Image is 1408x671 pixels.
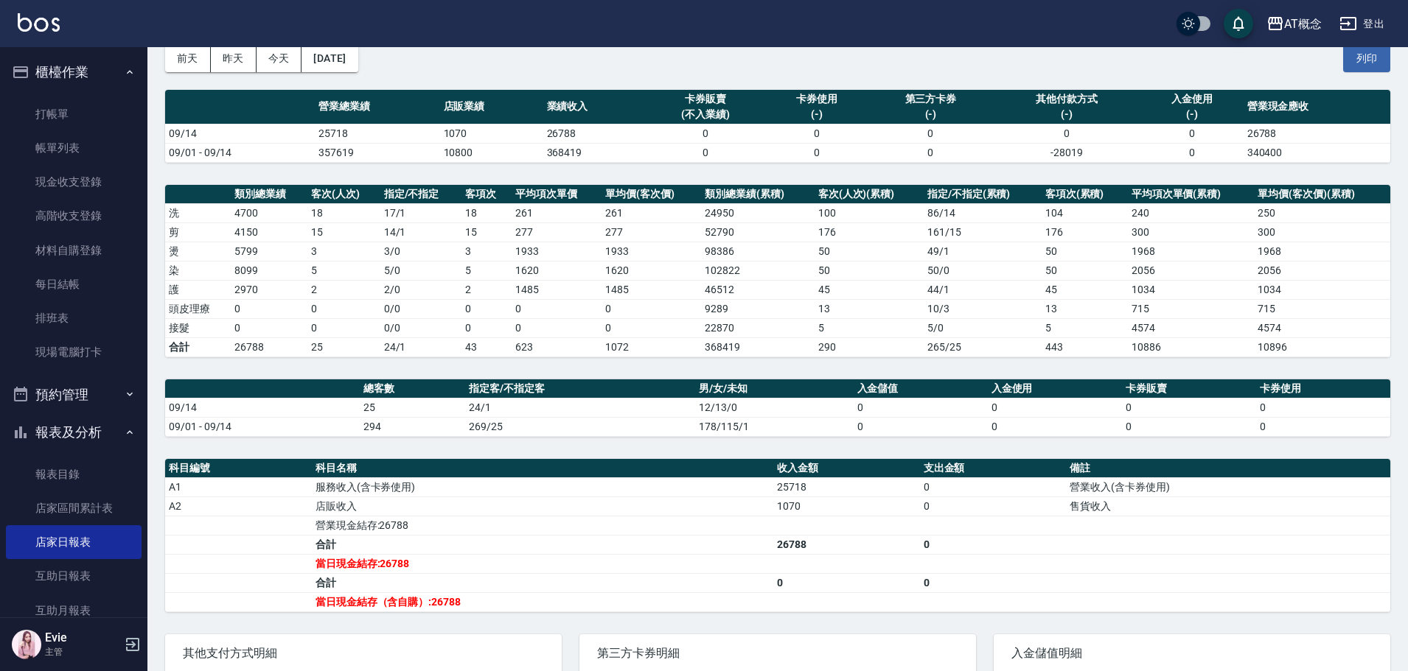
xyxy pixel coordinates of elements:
button: 前天 [165,45,211,72]
a: 現場電腦打卡 [6,335,142,369]
th: 客次(人次) [307,185,380,204]
td: 294 [360,417,465,436]
td: 0 [920,496,1067,516]
td: 燙 [165,242,231,261]
th: 收入金額 [773,459,920,478]
th: 客項次(累積) [1042,185,1128,204]
td: 4574 [1254,318,1390,337]
td: 0 [1122,417,1256,436]
td: 1072 [602,337,701,356]
button: AT概念 [1261,9,1328,39]
td: A2 [165,496,312,516]
a: 店家區間累計表 [6,491,142,525]
td: 2056 [1254,261,1390,280]
td: 剪 [165,222,231,242]
a: 互助日報表 [6,559,142,593]
td: 261 [512,203,602,222]
td: 營業收入(含卡券使用) [1066,477,1390,496]
td: 5 [1042,318,1128,337]
td: 0 [988,398,1122,417]
td: A1 [165,477,312,496]
td: 26788 [1244,124,1390,143]
td: 25 [307,337,380,356]
td: 10896 [1254,337,1390,356]
td: 17 / 1 [380,203,462,222]
td: 1070 [440,124,543,143]
th: 平均項次單價(累積) [1128,185,1255,204]
th: 類別總業績 [231,185,307,204]
td: 22870 [701,318,814,337]
td: 1070 [773,496,920,516]
td: 269/25 [465,417,695,436]
td: 染 [165,261,231,280]
td: 24/1 [465,398,695,417]
td: 300 [1254,222,1390,242]
td: 340400 [1244,143,1390,162]
td: 0 [461,318,512,337]
a: 報表目錄 [6,457,142,491]
td: -28019 [993,143,1140,162]
td: 178/115/1 [695,417,854,436]
button: 報表及分析 [6,413,142,452]
th: 入金儲值 [854,379,988,398]
th: 男/女/未知 [695,379,854,398]
th: 科目編號 [165,459,312,478]
td: 0 [307,318,380,337]
td: 合計 [312,573,773,592]
td: 營業現金結存:26788 [312,516,773,535]
td: 25 [360,398,465,417]
th: 科目名稱 [312,459,773,478]
th: 入金使用 [988,379,1122,398]
td: 0 [854,398,988,417]
td: 176 [815,222,924,242]
td: 15 [461,222,512,242]
td: 26788 [231,337,307,356]
td: 0 [988,417,1122,436]
td: 24950 [701,203,814,222]
td: 店販收入 [312,496,773,516]
table: a dense table [165,90,1390,163]
td: 26788 [773,535,920,554]
div: 入金使用 [1144,91,1240,107]
td: 1933 [602,242,701,261]
th: 備註 [1066,459,1390,478]
td: 0 [1140,124,1244,143]
td: 5 [815,318,924,337]
a: 打帳單 [6,97,142,131]
a: 排班表 [6,301,142,335]
a: 現金收支登錄 [6,165,142,199]
td: 0 [602,299,701,318]
td: 100 [815,203,924,222]
td: 5 [461,261,512,280]
td: 0 [773,573,920,592]
td: 0 [1256,398,1390,417]
td: 5 / 0 [924,318,1042,337]
td: 1485 [602,280,701,299]
th: 指定/不指定(累積) [924,185,1042,204]
th: 店販業績 [440,90,543,124]
td: 1034 [1254,280,1390,299]
td: 3 [307,242,380,261]
td: 50 [1042,242,1128,261]
td: 0 [231,299,307,318]
td: 300 [1128,222,1255,242]
td: 0 [512,318,602,337]
td: 09/14 [165,398,360,417]
td: 1620 [602,261,701,280]
td: 當日現金結存（含自購）:26788 [312,592,773,611]
td: 0 [602,318,701,337]
th: 總客數 [360,379,465,398]
td: 4700 [231,203,307,222]
td: 46512 [701,280,814,299]
td: 2 [307,280,380,299]
div: 其他付款方式 [997,91,1136,107]
td: 715 [1254,299,1390,318]
td: 0 [920,535,1067,554]
td: 86 / 14 [924,203,1042,222]
td: 2056 [1128,261,1255,280]
td: 5 / 0 [380,261,462,280]
td: 277 [512,222,602,242]
button: [DATE] [302,45,358,72]
td: 1620 [512,261,602,280]
td: 623 [512,337,602,356]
